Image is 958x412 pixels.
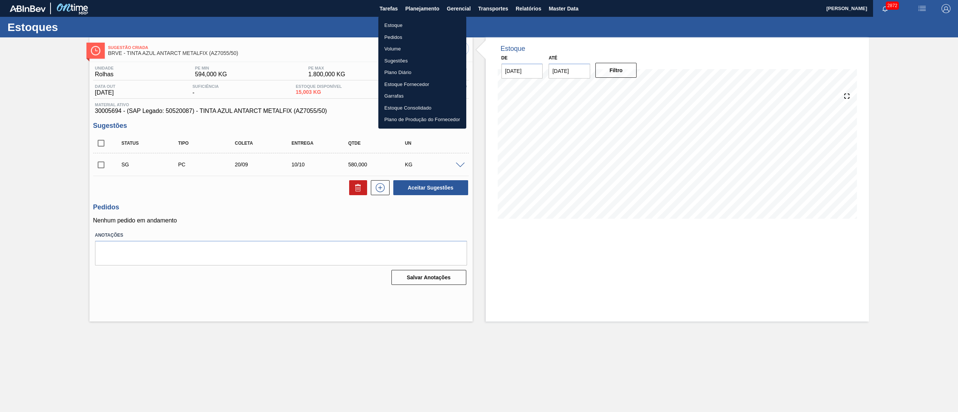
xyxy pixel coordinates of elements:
[378,114,466,126] a: Plano de Produção do Fornecedor
[378,43,466,55] a: Volume
[378,55,466,67] a: Sugestões
[378,19,466,31] a: Estoque
[378,90,466,102] a: Garrafas
[378,31,466,43] a: Pedidos
[378,67,466,79] a: Plano Diário
[378,79,466,90] a: Estoque Fornecedor
[378,102,466,114] a: Estoque Consolidado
